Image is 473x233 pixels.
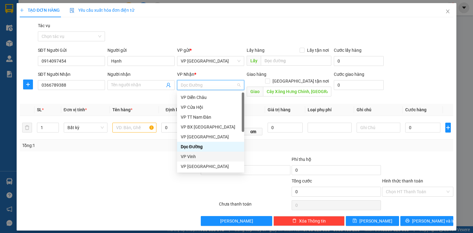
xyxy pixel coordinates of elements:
div: VP BX Quảng Ngãi [177,122,244,132]
input: 0 [268,123,303,133]
button: deleteXóa Thông tin [273,216,345,226]
div: Người gửi [107,47,175,54]
span: TẠO ĐƠN HÀNG [20,8,60,13]
button: plus [445,123,451,133]
th: Loại phụ phí [305,104,354,116]
span: Tên hàng [112,107,132,112]
button: plus [23,80,33,89]
span: plus [20,8,24,12]
span: Định lượng [166,107,188,112]
span: Lấy hàng [247,48,265,53]
div: Dọc Đường [177,142,244,152]
span: Lấy [247,56,261,66]
div: VP Diễn Châu [181,94,241,101]
span: Yêu cầu xuất hóa đơn điện tử [70,8,135,13]
div: SĐT Người Nhận [38,71,105,78]
button: Close [439,3,456,20]
input: Cước lấy hàng [334,56,384,66]
span: [GEOGRAPHIC_DATA] tận nơi [270,78,331,84]
span: Dọc Đường [181,80,241,90]
div: Dọc Đường [181,143,241,150]
label: Hình thức thanh toán [382,178,423,183]
div: VP Vinh [181,153,241,160]
div: VP gửi [177,47,244,54]
span: VP Đà Nẵng [181,56,241,66]
div: Người nhận [107,71,175,78]
span: user-add [166,83,171,88]
div: VP Cửa Hội [177,102,244,112]
div: VP Đà Nẵng [177,161,244,171]
div: VP [GEOGRAPHIC_DATA] [181,133,241,140]
span: close [445,9,450,14]
input: Ghi Chú [357,123,401,133]
span: [PERSON_NAME] và In [412,218,455,224]
div: SĐT Người Gửi [38,47,105,54]
span: Tổng cước [292,178,312,183]
span: Cước hàng [405,107,427,112]
span: Lấy tận nơi [305,47,331,54]
span: Bất kỳ [67,123,104,132]
button: delete [22,123,32,133]
div: VP TT Nam Đàn [181,114,241,121]
span: [PERSON_NAME] [359,218,392,224]
button: [PERSON_NAME] [201,216,272,226]
div: VP BX [GEOGRAPHIC_DATA] [181,124,241,130]
label: Cước lấy hàng [334,48,362,53]
label: Cước giao hàng [334,72,364,77]
img: icon [70,8,75,13]
span: Giá trị hàng [268,107,290,112]
span: printer [405,219,410,223]
span: Xóa Thông tin [299,218,326,224]
div: VP TT Nam Đàn [177,112,244,122]
div: Tổng: 1 [22,142,183,149]
button: printer[PERSON_NAME] và In [400,216,454,226]
input: Dọc đường [263,87,331,96]
label: Tác vụ [38,23,50,28]
span: cm [244,128,262,135]
span: plus [23,82,33,87]
input: Dọc đường [261,56,331,66]
input: Cước giao hàng [334,80,384,90]
input: VD: Bàn, Ghế [112,123,156,133]
span: plus [446,125,451,130]
div: Phí thu hộ [292,156,381,165]
span: delete [292,219,297,223]
div: Chưa thanh toán [218,201,291,211]
button: save[PERSON_NAME] [346,216,399,226]
th: Ghi chú [354,104,403,116]
span: Giao [247,87,263,96]
div: VP [GEOGRAPHIC_DATA] [181,163,241,170]
div: VP Cầu Yên Xuân [177,132,244,142]
span: Đơn vị tính [64,107,87,112]
div: VP Diễn Châu [177,92,244,102]
div: VP Vinh [177,152,244,161]
span: [PERSON_NAME] [220,218,253,224]
span: SL [37,107,42,112]
div: VP Cửa Hội [181,104,241,111]
span: Giao hàng [247,72,266,77]
span: VP Nhận [177,72,194,77]
span: save [353,219,357,223]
